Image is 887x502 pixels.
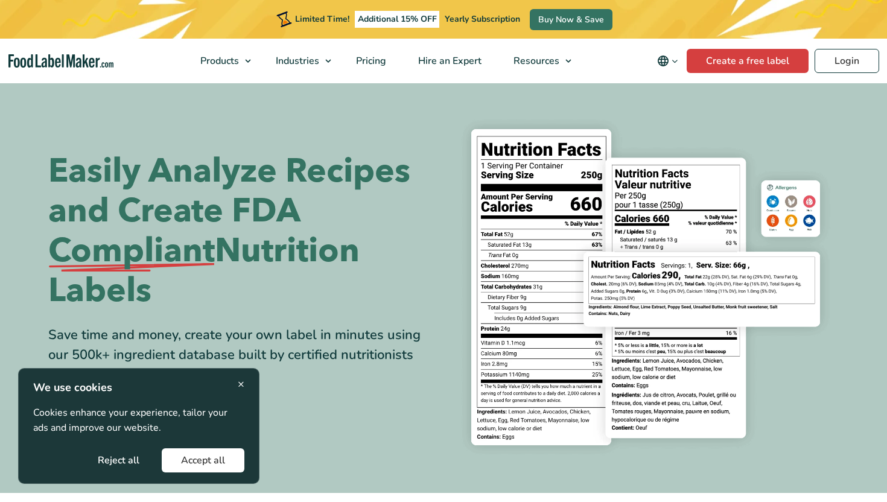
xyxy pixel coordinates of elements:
a: Industries [260,39,337,83]
a: Food Label Maker homepage [8,54,113,68]
span: Products [197,54,240,68]
button: Reject all [78,448,159,472]
span: Compliant [48,231,215,271]
h1: Easily Analyze Recipes and Create FDA Nutrition Labels [48,151,434,311]
a: Products [185,39,257,83]
div: Save time and money, create your own label in minutes using our 500k+ ingredient database built b... [48,325,434,365]
a: Resources [498,39,577,83]
span: Pricing [352,54,387,68]
span: Yearly Subscription [445,13,520,25]
p: Cookies enhance your experience, tailor your ads and improve our website. [33,405,244,436]
span: Limited Time! [295,13,349,25]
button: Accept all [162,448,244,472]
a: Hire an Expert [402,39,495,83]
span: Resources [510,54,561,68]
a: Buy Now & Save [530,9,612,30]
button: Change language [649,49,687,73]
a: Create a free label [687,49,809,73]
strong: We use cookies [33,380,112,395]
a: Login [815,49,879,73]
a: Pricing [340,39,399,83]
span: × [238,376,244,392]
span: Industries [272,54,320,68]
span: Additional 15% OFF [355,11,440,28]
span: Hire an Expert [415,54,483,68]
